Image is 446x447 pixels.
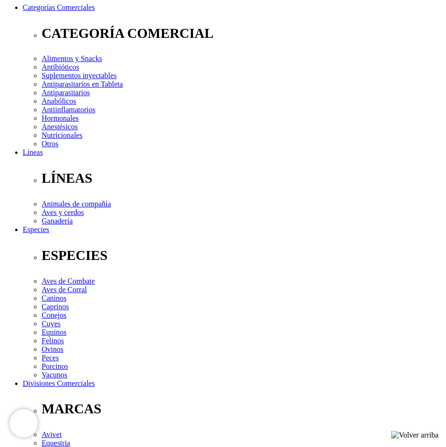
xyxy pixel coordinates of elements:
[42,123,78,131] a: Anestésicos
[42,354,59,362] a: Peces
[23,148,43,156] a: Líneas
[42,345,63,353] a: Ovinos
[42,248,442,263] p: ESPECIES
[42,80,123,88] a: Antiparasitarios en Tableta
[42,371,67,379] a: Vacunos
[42,430,61,438] a: Avivet
[42,114,79,122] a: Hormonales
[42,89,90,97] a: Antiparasitarios
[391,431,438,439] img: Volver arriba
[42,320,61,328] a: Cuyes
[42,170,442,186] p: LÍNEAS
[23,3,95,11] a: Categorías Comerciales
[42,286,87,294] a: Aves de Corral
[42,217,73,225] a: Ganadería
[42,277,95,285] a: Aves de Combate
[42,140,59,148] a: Otros
[42,294,66,302] a: Caninos
[42,401,442,417] p: MARCAS
[42,200,111,208] a: Animales de compañía
[42,72,117,80] a: Suplementos inyectables
[42,106,96,114] a: Antiinflamatorios
[42,54,102,63] a: Alimentos y Snacks
[42,97,76,105] a: Anabólicos
[42,303,69,311] a: Caprinos
[42,311,66,319] a: Conejos
[42,328,66,336] a: Equinos
[42,26,442,41] p: CATEGORÍA COMERCIAL
[42,439,70,447] a: Equestria
[23,379,95,387] a: Divisiones Comerciales
[42,362,68,370] a: Porcinos
[42,131,82,139] a: Nutricionales
[42,337,64,345] a: Felinos
[9,409,38,438] iframe: Brevo live chat
[42,208,84,216] a: Aves y cerdos
[42,63,79,71] a: Antibióticos
[23,225,49,233] a: Especies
